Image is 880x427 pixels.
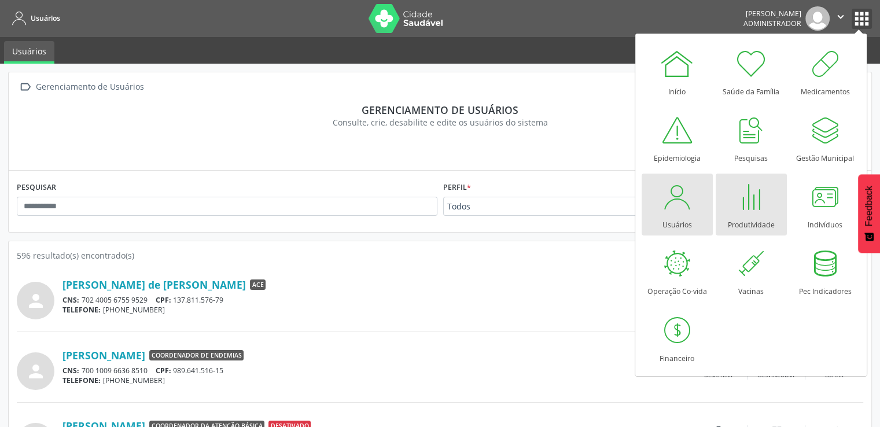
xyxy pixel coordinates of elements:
[790,240,861,302] a: Pec Indicadores
[62,349,145,362] a: [PERSON_NAME]
[156,366,171,376] span: CPF:
[716,107,787,169] a: Pesquisas
[31,13,60,23] span: Usuários
[62,366,690,376] div: 700 1009 6636 8510 989.641.516-15
[642,107,713,169] a: Epidemiologia
[834,10,847,23] i: 
[62,278,246,291] a: [PERSON_NAME] de [PERSON_NAME]
[642,41,713,102] a: Início
[17,249,863,262] div: 596 resultado(s) encontrado(s)
[716,41,787,102] a: Saúde da Família
[716,174,787,235] a: Produtividade
[62,376,101,385] span: TELEFONE:
[156,295,171,305] span: CPF:
[743,19,801,28] span: Administrador
[830,6,852,31] button: 
[642,174,713,235] a: Usuários
[250,279,266,290] span: ACE
[62,305,101,315] span: TELEFONE:
[62,295,690,305] div: 702 4005 6755 9529 137.811.576-79
[743,9,801,19] div: [PERSON_NAME]
[25,361,46,382] i: person
[858,174,880,253] button: Feedback - Mostrar pesquisa
[716,240,787,302] a: Vacinas
[25,104,855,116] div: Gerenciamento de usuários
[25,116,855,128] div: Consulte, crie, desabilite e edite os usuários do sistema
[443,179,471,197] label: Perfil
[790,41,861,102] a: Medicamentos
[62,376,690,385] div: [PHONE_NUMBER]
[62,305,690,315] div: [PHONE_NUMBER]
[447,201,627,212] span: Todos
[17,179,56,197] label: PESQUISAR
[8,9,60,28] a: Usuários
[34,79,146,95] div: Gerenciamento de Usuários
[805,6,830,31] img: img
[17,79,34,95] i: 
[642,240,713,302] a: Operação Co-vida
[4,41,54,64] a: Usuários
[864,186,874,226] span: Feedback
[149,350,244,360] span: Coordenador de Endemias
[62,295,79,305] span: CNS:
[25,290,46,311] i: person
[790,174,861,235] a: Indivíduos
[790,107,861,169] a: Gestão Municipal
[642,307,713,369] a: Financeiro
[852,9,872,29] button: apps
[17,79,146,95] a:  Gerenciamento de Usuários
[62,366,79,376] span: CNS:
